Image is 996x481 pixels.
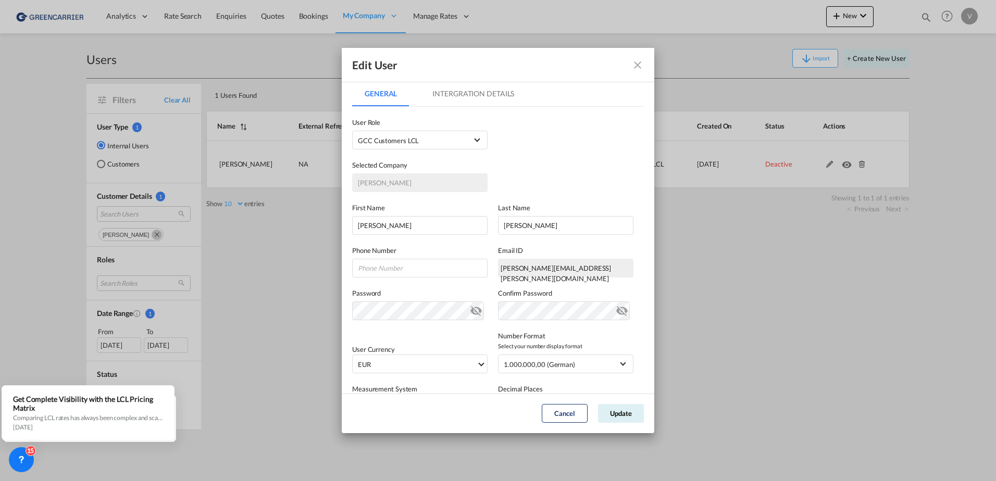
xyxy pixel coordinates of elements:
[342,48,654,433] md-dialog: GeneralIntergration Details ...
[498,202,633,213] label: Last Name
[352,345,395,353] label: User Currency
[352,131,488,149] md-select: {{(ctrl.parent.createData.viewShipper && !ctrl.parent.createData.user_data.role_id) ? 'N/A' : 'Se...
[352,216,488,235] input: First name
[352,245,488,256] label: Phone Number
[616,302,628,315] md-icon: icon-eye-off
[352,81,409,106] md-tab-item: General
[420,81,527,106] md-tab-item: Intergration Details
[498,384,633,394] label: Decimal Places
[352,117,488,128] label: User Role
[352,160,488,170] label: Selected Company
[498,331,633,341] label: Number Format
[352,173,488,192] input: Selected Company
[470,302,482,315] md-icon: icon-eye-off
[598,404,644,423] button: Update
[504,360,575,369] div: 1.000.000,00 (German)
[498,288,633,298] label: Confirm Password
[358,136,419,145] div: GCC Customers LCL
[352,81,537,106] md-pagination-wrapper: Use the left and right arrow keys to navigate between tabs
[498,216,633,235] input: Last name
[352,355,488,373] md-select: Select Currency: € EUREuro
[352,259,488,277] input: Phone Number
[352,58,397,72] div: Edit User
[352,288,488,298] label: Password
[631,59,644,71] md-icon: icon-close fg-AAA8AD
[498,259,633,277] div: rasmus.mogilowski@schryver.com
[352,384,488,394] label: Measurement System
[498,341,633,351] span: Select your number display format
[542,404,588,423] button: Cancel
[627,55,648,75] button: icon-close fg-AAA8AD
[358,359,477,370] span: EUR
[352,202,488,213] label: First Name
[498,245,633,256] label: Email ID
